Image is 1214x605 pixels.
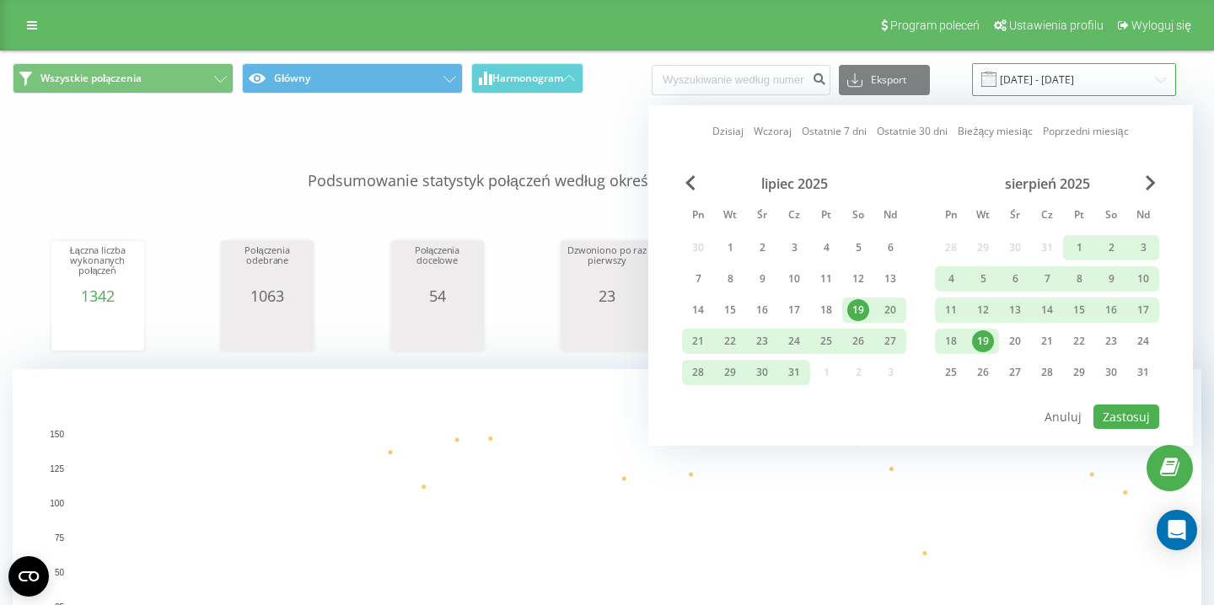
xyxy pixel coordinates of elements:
[970,204,996,229] abbr: wtorek
[810,235,842,260] div: pt 4 lip 2025
[1127,329,1159,354] div: ndz 24 sie 2025
[1043,123,1129,139] a: Poprzedni miesiąc
[492,72,563,84] span: Harmonogram
[967,297,999,323] div: wt 12 sie 2025
[746,329,778,354] div: śr 23 lip 2025
[810,329,842,354] div: pt 25 lip 2025
[8,556,49,597] button: Open CMP widget
[815,299,837,321] div: 18
[810,297,842,323] div: pt 18 lip 2025
[783,330,805,352] div: 24
[1095,266,1127,292] div: sob 9 sie 2025
[565,304,649,355] svg: A chart.
[1132,237,1154,259] div: 3
[940,330,962,352] div: 18
[847,330,869,352] div: 26
[879,268,901,290] div: 13
[717,204,743,229] abbr: wtorek
[1095,329,1127,354] div: sob 23 sie 2025
[242,63,463,94] button: Główny
[874,329,906,354] div: ndz 27 lip 2025
[714,297,746,323] div: wt 15 lip 2025
[714,266,746,292] div: wt 8 lip 2025
[1157,510,1197,550] div: Open Intercom Messenger
[55,568,65,577] text: 50
[878,204,903,229] abbr: niedziela
[50,499,64,508] text: 100
[935,297,967,323] div: pon 11 sie 2025
[56,287,140,304] div: 1342
[847,237,869,259] div: 5
[714,360,746,385] div: wt 29 lip 2025
[13,137,1201,192] p: Podsumowanie statystyk połączeń według określonych filtrów dla wybranego okresu
[967,329,999,354] div: wt 19 sie 2025
[712,123,744,139] a: Dzisiaj
[751,299,773,321] div: 16
[999,360,1031,385] div: śr 27 sie 2025
[652,65,830,95] input: Wyszukiwanie według numeru
[1004,330,1026,352] div: 20
[874,235,906,260] div: ndz 6 lip 2025
[999,297,1031,323] div: śr 13 sie 2025
[682,266,714,292] div: pon 7 lip 2025
[1095,235,1127,260] div: sob 2 sie 2025
[783,237,805,259] div: 3
[839,65,930,95] button: Eksport
[1068,237,1090,259] div: 1
[719,361,741,383] div: 29
[1093,404,1159,429] button: Zastosuj
[890,19,980,32] span: Program poleceń
[719,237,741,259] div: 1
[1004,268,1026,290] div: 6
[13,63,234,94] button: Wszystkie połączenia
[1036,361,1058,383] div: 28
[972,361,994,383] div: 26
[1031,266,1063,292] div: czw 7 sie 2025
[778,329,810,354] div: czw 24 lip 2025
[1063,329,1095,354] div: pt 22 sie 2025
[1002,204,1028,229] abbr: środa
[1131,204,1156,229] abbr: niedziela
[685,204,711,229] abbr: poniedziałek
[1127,297,1159,323] div: ndz 17 sie 2025
[879,299,901,321] div: 20
[50,430,64,439] text: 150
[846,204,871,229] abbr: sobota
[1100,299,1122,321] div: 16
[935,175,1159,192] div: sierpień 2025
[1095,297,1127,323] div: sob 16 sie 2025
[935,329,967,354] div: pon 18 sie 2025
[754,123,792,139] a: Wczoraj
[999,266,1031,292] div: śr 6 sie 2025
[1127,360,1159,385] div: ndz 31 sie 2025
[1031,329,1063,354] div: czw 21 sie 2025
[395,245,480,287] div: Połączenia docelowe
[687,361,709,383] div: 28
[40,72,142,85] span: Wszystkie połączenia
[1031,360,1063,385] div: czw 28 sie 2025
[1004,299,1026,321] div: 13
[225,304,309,355] svg: A chart.
[1100,361,1122,383] div: 30
[935,360,967,385] div: pon 25 sie 2025
[842,297,874,323] div: sob 19 lip 2025
[1036,268,1058,290] div: 7
[685,175,696,190] span: Previous Month
[940,299,962,321] div: 11
[746,360,778,385] div: śr 30 lip 2025
[967,266,999,292] div: wt 5 sie 2025
[958,123,1032,139] a: Bieżący miesiąc
[1031,297,1063,323] div: czw 14 sie 2025
[802,123,867,139] a: Ostatnie 7 dni
[471,63,583,94] button: Harmonogram
[815,237,837,259] div: 4
[783,361,805,383] div: 31
[1068,268,1090,290] div: 8
[751,237,773,259] div: 2
[1004,361,1026,383] div: 27
[1127,266,1159,292] div: ndz 10 sie 2025
[751,330,773,352] div: 23
[1132,361,1154,383] div: 31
